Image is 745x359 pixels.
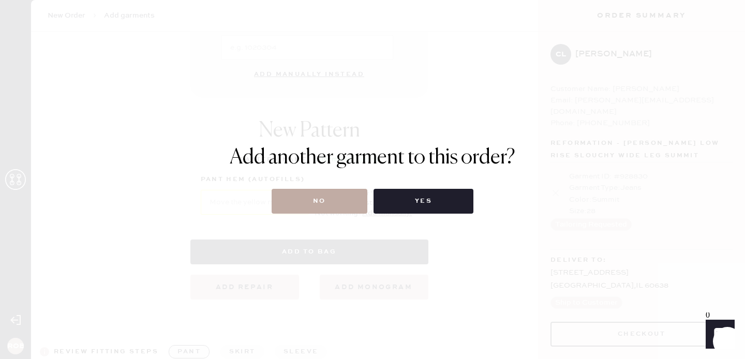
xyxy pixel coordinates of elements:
[374,189,473,214] button: Yes
[696,312,740,357] iframe: Front Chat
[272,189,367,214] button: No
[230,145,515,170] h1: Add another garment to this order?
